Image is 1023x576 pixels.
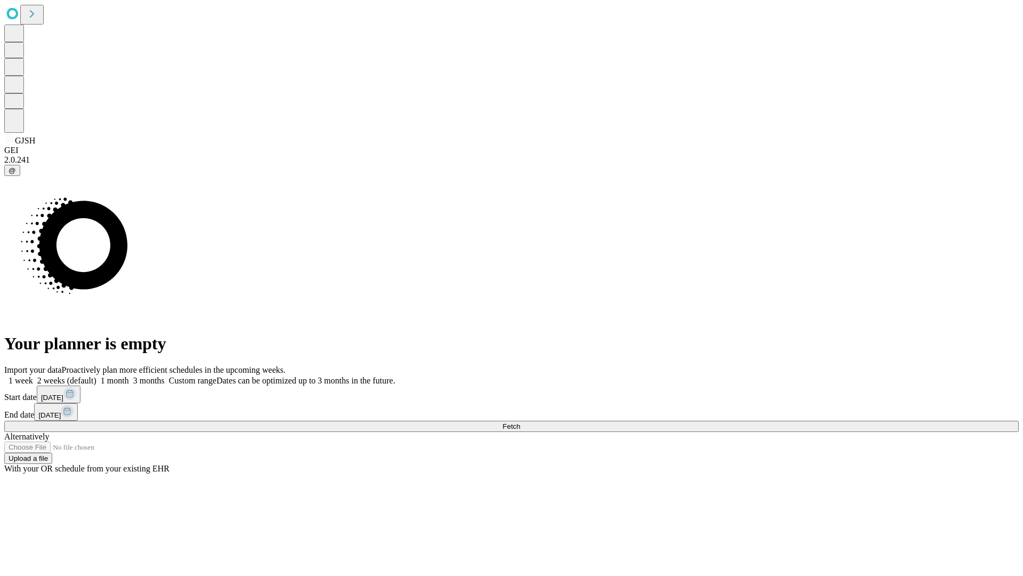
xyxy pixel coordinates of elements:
span: Custom range [169,376,216,385]
button: [DATE] [37,386,80,403]
button: Upload a file [4,453,52,464]
div: End date [4,403,1019,421]
span: @ [9,166,16,174]
span: 3 months [133,376,165,385]
div: GEI [4,146,1019,155]
span: Fetch [502,422,520,430]
span: 2 weeks (default) [37,376,96,385]
button: [DATE] [34,403,78,421]
button: Fetch [4,421,1019,432]
span: [DATE] [41,394,63,402]
span: GJSH [15,136,35,145]
span: Import your data [4,365,62,374]
span: 1 week [9,376,33,385]
span: Proactively plan more efficient schedules in the upcoming weeks. [62,365,286,374]
div: 2.0.241 [4,155,1019,165]
span: Alternatively [4,432,49,441]
span: With your OR schedule from your existing EHR [4,464,169,473]
h1: Your planner is empty [4,334,1019,354]
button: @ [4,165,20,176]
span: Dates can be optimized up to 3 months in the future. [216,376,395,385]
span: 1 month [101,376,129,385]
div: Start date [4,386,1019,403]
span: [DATE] [38,411,61,419]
